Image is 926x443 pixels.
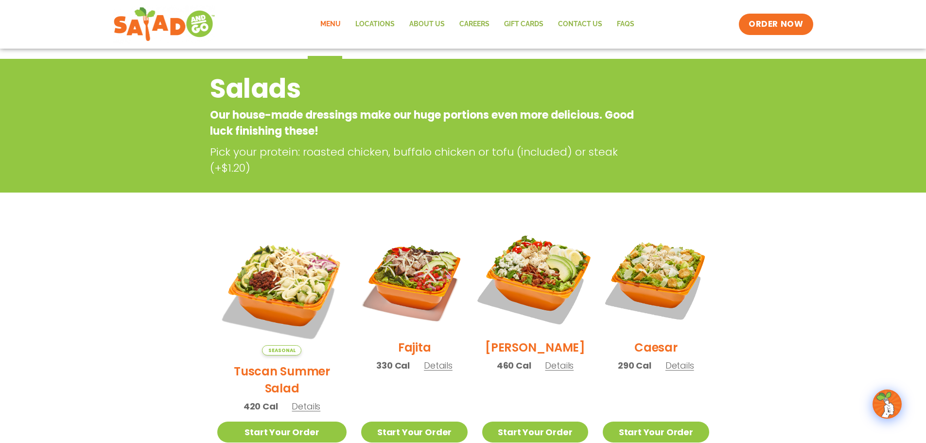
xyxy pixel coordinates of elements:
[361,422,467,443] a: Start Your Order
[313,13,348,35] a: Menu
[452,13,497,35] a: Careers
[217,363,347,397] h2: Tuscan Summer Salad
[210,69,638,108] h2: Salads
[551,13,610,35] a: Contact Us
[348,13,402,35] a: Locations
[292,400,320,412] span: Details
[210,144,643,176] p: Pick your protein: roasted chicken, buffalo chicken or tofu (included) or steak (+$1.20)
[217,226,347,355] img: Product photo for Tuscan Summer Salad
[210,107,638,139] p: Our house-made dressings make our huge portions even more delicious. Good luck finishing these!
[603,422,709,443] a: Start Your Order
[497,359,531,372] span: 460 Cal
[262,345,301,355] span: Seasonal
[603,226,709,332] img: Product photo for Caesar Salad
[361,226,467,332] img: Product photo for Fajita Salad
[482,422,588,443] a: Start Your Order
[749,18,803,30] span: ORDER NOW
[217,422,347,443] a: Start Your Order
[485,339,585,356] h2: [PERSON_NAME]
[618,359,651,372] span: 290 Cal
[739,14,813,35] a: ORDER NOW
[497,13,551,35] a: GIFT CARDS
[545,359,574,372] span: Details
[473,216,597,341] img: Product photo for Cobb Salad
[874,390,901,418] img: wpChatIcon
[634,339,678,356] h2: Caesar
[244,400,278,413] span: 420 Cal
[424,359,453,372] span: Details
[313,13,642,35] nav: Menu
[402,13,452,35] a: About Us
[398,339,431,356] h2: Fajita
[665,359,694,372] span: Details
[610,13,642,35] a: FAQs
[113,5,216,44] img: new-SAG-logo-768×292
[376,359,410,372] span: 330 Cal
